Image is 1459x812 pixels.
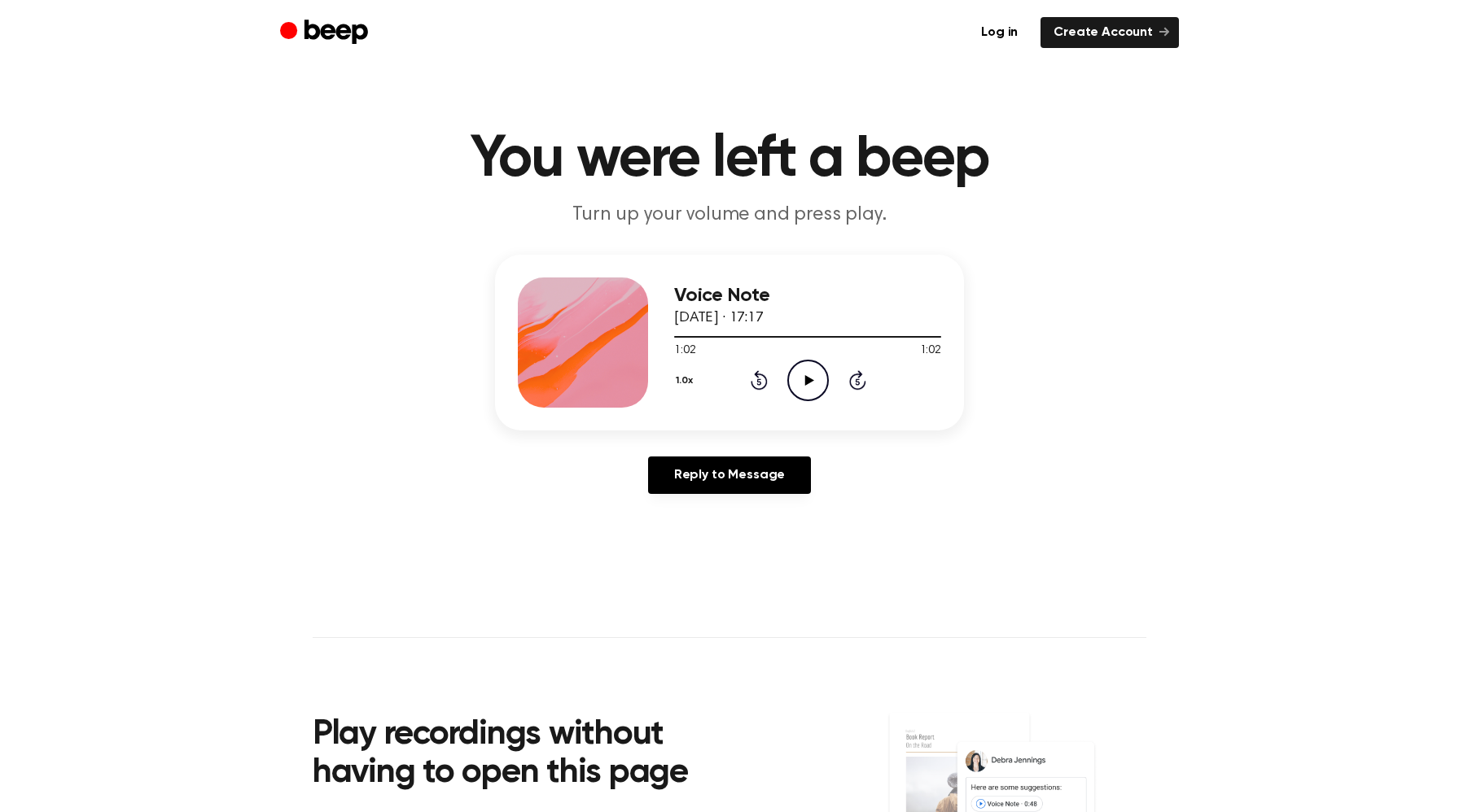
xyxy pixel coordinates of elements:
[648,456,811,494] a: Reply to Message
[313,716,751,793] h2: Play recordings without having to open this page
[417,202,1042,229] p: Turn up your volume and press play.
[313,130,1146,189] h1: You were left a beep
[1041,17,1179,48] a: Create Account
[674,367,699,395] button: 1.0x
[920,343,941,360] span: 1:02
[968,17,1031,48] a: Log in
[280,17,372,49] a: Beep
[674,311,764,325] span: [DATE] · 17:17
[674,285,941,307] h3: Voice Note
[674,343,695,360] span: 1:02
